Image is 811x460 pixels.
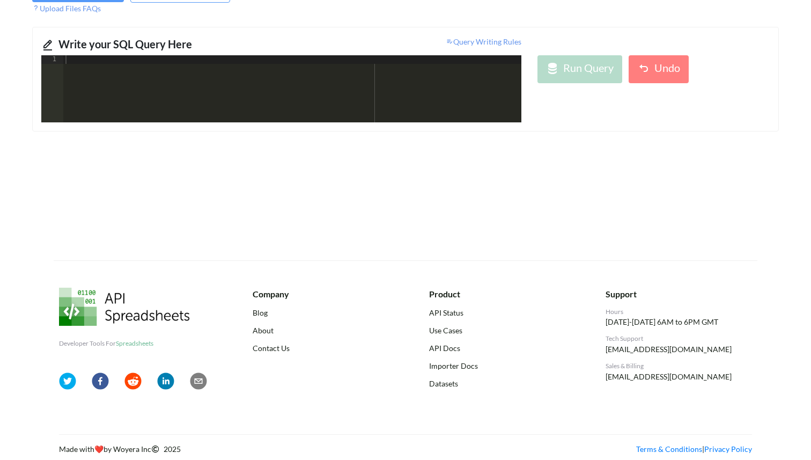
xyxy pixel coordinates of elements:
button: Run Query [537,55,622,83]
div: Made with by Woyera Inc [59,443,405,455]
button: reddit [124,373,142,392]
span: heart emoji [94,444,104,454]
a: Privacy Policy [704,444,752,454]
div: Company [253,288,399,301]
div: 1 [41,55,63,64]
a: Contact Us [253,342,399,354]
button: twitter [59,373,76,392]
a: Datasets [429,378,576,389]
button: facebook [92,373,109,392]
div: Support [606,288,752,301]
p: [DATE]-[DATE] 6AM to 6PM GMT [606,317,752,327]
span: Upload Files FAQs [32,4,101,13]
span: Query Writing Rules [446,37,521,46]
a: API Status [429,307,576,318]
div: Write your SQL Query Here [58,36,274,55]
div: Sales & Billing [606,361,752,371]
span: 2025 [151,444,181,454]
a: Blog [253,307,399,318]
span: | [636,444,752,454]
a: Terms & Conditions [636,444,702,454]
img: API Spreadsheets Logo [59,288,190,325]
div: Hours [606,307,752,317]
button: Undo [629,55,689,83]
button: linkedin [157,373,174,392]
div: Undo [654,60,680,79]
span: Developer Tools For [59,339,153,347]
div: Run Query [563,60,614,79]
a: About [253,325,399,336]
a: [EMAIL_ADDRESS][DOMAIN_NAME] [606,345,732,354]
div: Product [429,288,576,301]
a: API Docs [429,342,576,354]
a: [EMAIL_ADDRESS][DOMAIN_NAME] [606,372,732,381]
a: Importer Docs [429,360,576,371]
span: Spreadsheets [116,339,153,347]
div: Tech Support [606,334,752,344]
a: Use Cases [429,325,576,336]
